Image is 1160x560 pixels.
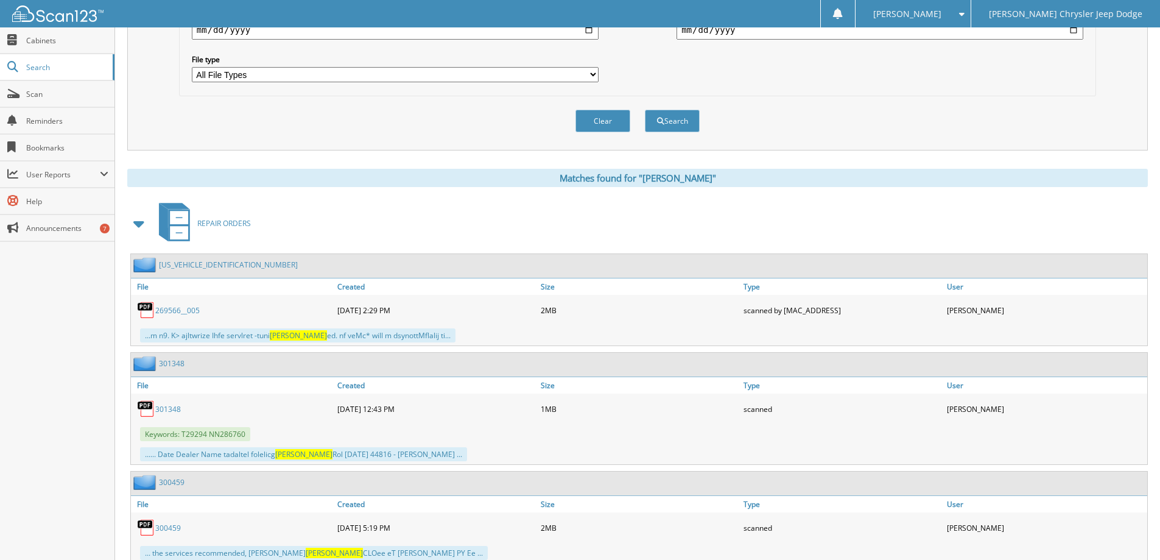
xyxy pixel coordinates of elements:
[159,358,185,369] a: 301348
[26,89,108,99] span: Scan
[137,519,155,537] img: PDF.png
[140,427,250,441] span: Keywords: T29294 NN286760
[740,377,944,394] a: Type
[26,196,108,207] span: Help
[944,496,1147,512] a: User
[334,377,538,394] a: Created
[538,278,741,295] a: Size
[197,218,251,229] span: REPAIR ORDERS
[12,5,104,22] img: scan123-logo-white.svg
[155,404,181,414] a: 301348
[275,449,332,459] span: [PERSON_NAME]
[334,397,538,421] div: [DATE] 12:43 PM
[575,110,630,132] button: Clear
[334,496,538,512] a: Created
[133,475,159,490] img: folder2.png
[944,278,1147,295] a: User
[538,397,741,421] div: 1MB
[137,400,155,418] img: PDF.png
[989,10,1142,18] span: [PERSON_NAME] Chrysler Jeep Dodge
[192,20,599,40] input: start
[334,516,538,540] div: [DATE] 5:19 PM
[944,298,1147,322] div: [PERSON_NAME]
[26,143,108,153] span: Bookmarks
[26,116,108,126] span: Reminders
[740,397,944,421] div: scanned
[140,447,467,461] div: ...... Date Dealer Name tadaltel folelicg Rol [DATE] 44816 - [PERSON_NAME] ...
[100,224,110,233] div: 7
[740,298,944,322] div: scanned by [MAC_ADDRESS]
[152,199,251,247] a: REPAIR ORDERS
[26,223,108,233] span: Announcements
[645,110,700,132] button: Search
[127,169,1148,187] div: Matches found for "[PERSON_NAME]"
[538,377,741,394] a: Size
[677,20,1083,40] input: end
[334,278,538,295] a: Created
[944,377,1147,394] a: User
[131,377,334,394] a: File
[334,298,538,322] div: [DATE] 2:29 PM
[155,305,200,316] a: 269566__005
[538,298,741,322] div: 2MB
[270,330,327,341] span: [PERSON_NAME]
[192,54,599,65] label: File type
[944,516,1147,540] div: [PERSON_NAME]
[131,278,334,295] a: File
[538,516,741,540] div: 2MB
[26,169,100,180] span: User Reports
[538,496,741,512] a: Size
[131,496,334,512] a: File
[873,10,941,18] span: [PERSON_NAME]
[26,62,107,73] span: Search
[159,260,298,270] a: [US_VEHICLE_IDENTIFICATION_NUMBER]
[140,328,455,342] div: ...m n9. K> ajltwrize Ihfe servlret -tuni ed. nf veMc* will m dsynottMflalij ti...
[944,397,1147,421] div: [PERSON_NAME]
[740,496,944,512] a: Type
[137,301,155,319] img: PDF.png
[306,548,363,558] span: [PERSON_NAME]
[140,546,488,560] div: ... the services recommended, [PERSON_NAME] CLOee eT [PERSON_NAME] PY Ee ...
[133,257,159,272] img: folder2.png
[1099,502,1160,560] iframe: Chat Widget
[155,523,181,533] a: 300459
[26,35,108,46] span: Cabinets
[740,278,944,295] a: Type
[159,477,185,487] a: 300459
[740,516,944,540] div: scanned
[133,356,159,371] img: folder2.png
